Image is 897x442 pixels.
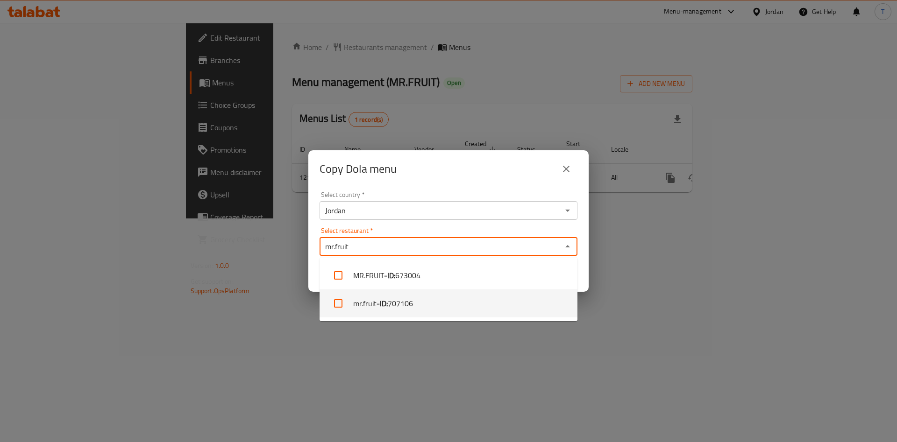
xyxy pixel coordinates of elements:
[377,298,388,309] b: - ID:
[395,270,420,281] span: 673004
[555,158,577,180] button: close
[388,298,413,309] span: 707106
[561,240,574,253] button: Close
[320,261,577,289] li: MR.FRUIT
[320,289,577,317] li: mr.fruit
[320,161,397,176] h2: Copy Dola menu
[561,204,574,217] button: Open
[384,270,395,281] b: - ID:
